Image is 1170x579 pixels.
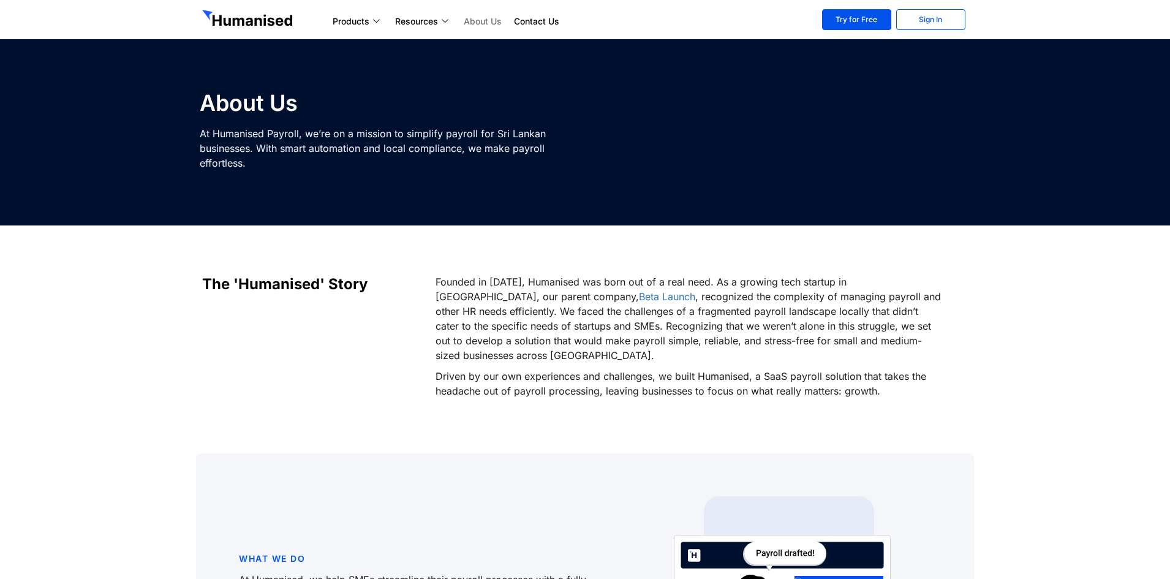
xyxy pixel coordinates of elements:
[200,92,579,114] h1: About Us
[436,369,943,398] p: Driven by our own experiences and challenges, we built Humanised, a SaaS payroll solution that ta...
[200,126,579,170] p: At Humanised Payroll, we’re on a mission to simplify payroll for Sri Lankan businesses. With smar...
[508,14,565,29] a: Contact Us
[389,14,458,29] a: Resources
[436,274,943,363] p: Founded in [DATE], Humanised was born out of a real need. As a growing tech startup in [GEOGRAPHI...
[639,290,695,303] a: Beta Launch
[239,551,614,566] p: What We Do
[896,9,965,30] a: Sign In
[202,274,423,294] h2: The 'Humanised' Story
[458,14,508,29] a: About Us
[326,14,389,29] a: Products
[822,9,891,30] a: Try for Free
[202,10,295,29] img: GetHumanised Logo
